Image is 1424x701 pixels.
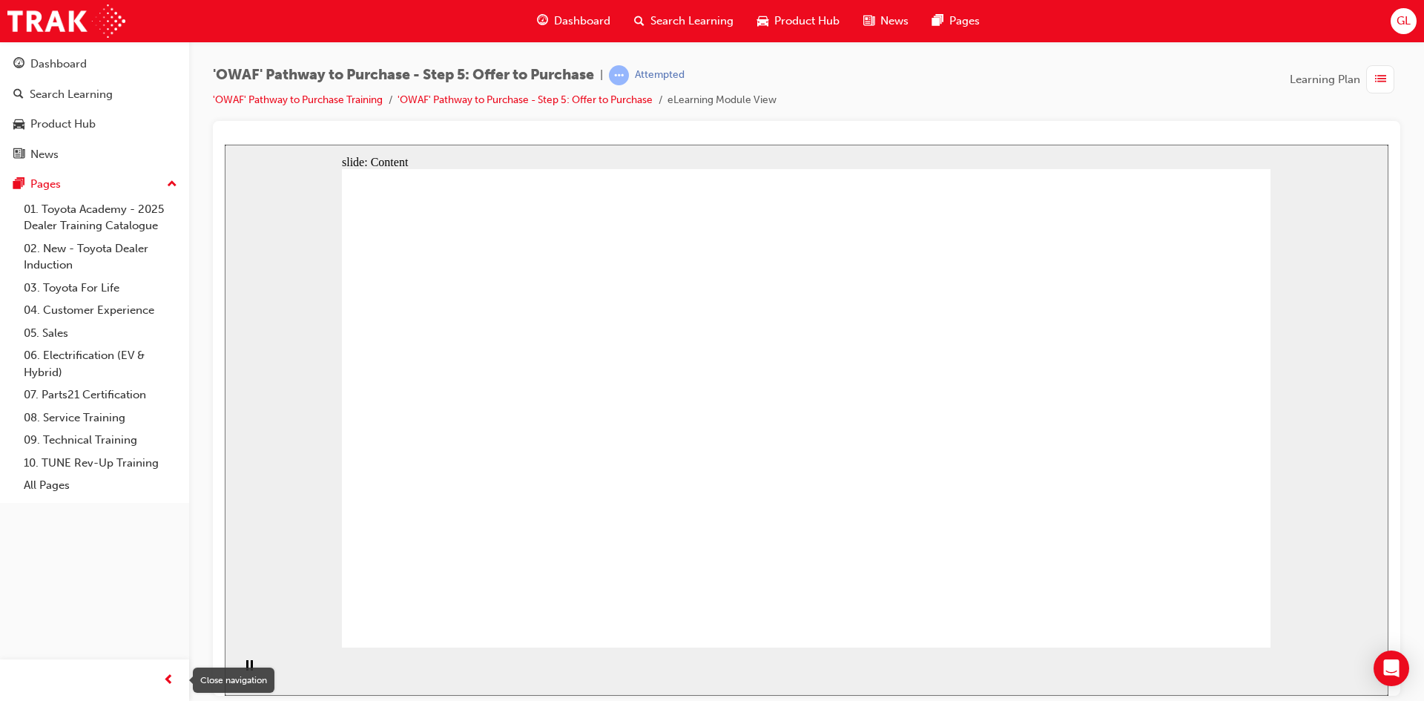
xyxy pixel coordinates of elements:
span: news-icon [863,12,874,30]
a: news-iconNews [851,6,920,36]
span: | [600,67,603,84]
a: 'OWAF' Pathway to Purchase Training [213,93,383,106]
a: car-iconProduct Hub [745,6,851,36]
span: Dashboard [554,13,610,30]
span: prev-icon [163,671,174,690]
span: Product Hub [774,13,840,30]
span: up-icon [167,175,177,194]
span: pages-icon [13,178,24,191]
a: 05. Sales [18,322,183,345]
span: car-icon [757,12,768,30]
span: GL [1397,13,1411,30]
img: Trak [7,4,125,38]
a: 02. New - Toyota Dealer Induction [18,237,183,277]
div: Product Hub [30,116,96,133]
span: search-icon [13,88,24,102]
span: guage-icon [13,58,24,71]
span: search-icon [634,12,645,30]
span: learningRecordVerb_ATTEMPT-icon [609,65,629,85]
a: 06. Electrification (EV & Hybrid) [18,344,183,384]
span: Learning Plan [1290,71,1360,88]
a: 01. Toyota Academy - 2025 Dealer Training Catalogue [18,198,183,237]
div: playback controls [7,503,33,551]
a: 03. Toyota For Life [18,277,183,300]
button: DashboardSearch LearningProduct HubNews [6,47,183,171]
div: Attempted [635,68,685,82]
a: guage-iconDashboard [525,6,622,36]
span: 'OWAF' Pathway to Purchase - Step 5: Offer to Purchase [213,67,594,84]
span: list-icon [1375,70,1386,89]
span: news-icon [13,148,24,162]
a: All Pages [18,474,183,497]
a: search-iconSearch Learning [622,6,745,36]
span: Search Learning [650,13,734,30]
li: eLearning Module View [667,92,777,109]
span: News [880,13,909,30]
button: Pages [6,171,183,198]
a: Dashboard [6,50,183,78]
div: News [30,146,59,163]
div: Close navigation [193,668,274,693]
a: News [6,141,183,168]
a: 04. Customer Experience [18,299,183,322]
div: Dashboard [30,56,87,73]
a: 'OWAF' Pathway to Purchase - Step 5: Offer to Purchase [398,93,653,106]
button: Pause (Ctrl+Alt+P) [7,515,33,540]
button: Learning Plan [1290,65,1400,93]
a: Search Learning [6,81,183,108]
span: pages-icon [932,12,943,30]
div: Open Intercom Messenger [1374,651,1409,686]
span: Pages [949,13,980,30]
a: Product Hub [6,111,183,138]
a: 09. Technical Training [18,429,183,452]
div: Search Learning [30,86,113,103]
button: GL [1391,8,1417,34]
div: Pages [30,176,61,193]
a: 08. Service Training [18,407,183,430]
a: 10. TUNE Rev-Up Training [18,452,183,475]
a: pages-iconPages [920,6,992,36]
span: car-icon [13,118,24,131]
span: guage-icon [537,12,548,30]
a: 07. Parts21 Certification [18,384,183,407]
